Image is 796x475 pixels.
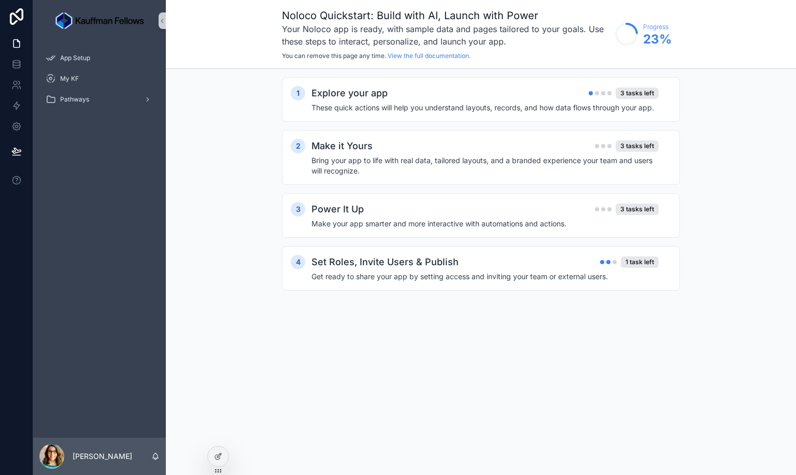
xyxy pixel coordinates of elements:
a: Pathways [39,90,160,109]
span: App Setup [60,54,90,62]
h4: Bring your app to life with real data, tailored layouts, and a branded experience your team and u... [311,155,659,176]
div: 3 [291,202,305,217]
h4: Make your app smarter and more interactive with automations and actions. [311,219,659,229]
h2: Power It Up [311,202,364,217]
span: 23 % [643,31,672,48]
h2: Make it Yours [311,139,373,153]
div: 3 tasks left [616,204,659,215]
h3: Your Noloco app is ready, with sample data and pages tailored to your goals. Use these steps to i... [282,23,610,48]
div: 1 task left [621,256,659,268]
a: View the full documentation. [388,52,471,60]
h2: Set Roles, Invite Users & Publish [311,255,459,269]
p: [PERSON_NAME] [73,451,132,462]
div: 1 [291,86,305,100]
h4: These quick actions will help you understand layouts, records, and how data flows through your app. [311,103,659,113]
img: App logo [55,12,144,29]
div: 2 [291,139,305,153]
a: App Setup [39,49,160,67]
span: Progress [643,23,672,31]
div: scrollable content [33,41,166,122]
div: 3 tasks left [616,88,659,99]
div: 4 [291,255,305,269]
div: scrollable content [166,69,796,318]
h1: Noloco Quickstart: Build with AI, Launch with Power [282,8,610,23]
span: You can remove this page any time. [282,52,386,60]
h2: Explore your app [311,86,388,100]
div: 3 tasks left [616,140,659,152]
span: Pathways [60,95,89,104]
h4: Get ready to share your app by setting access and inviting your team or external users. [311,271,659,282]
a: My KF [39,69,160,88]
span: My KF [60,75,79,83]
